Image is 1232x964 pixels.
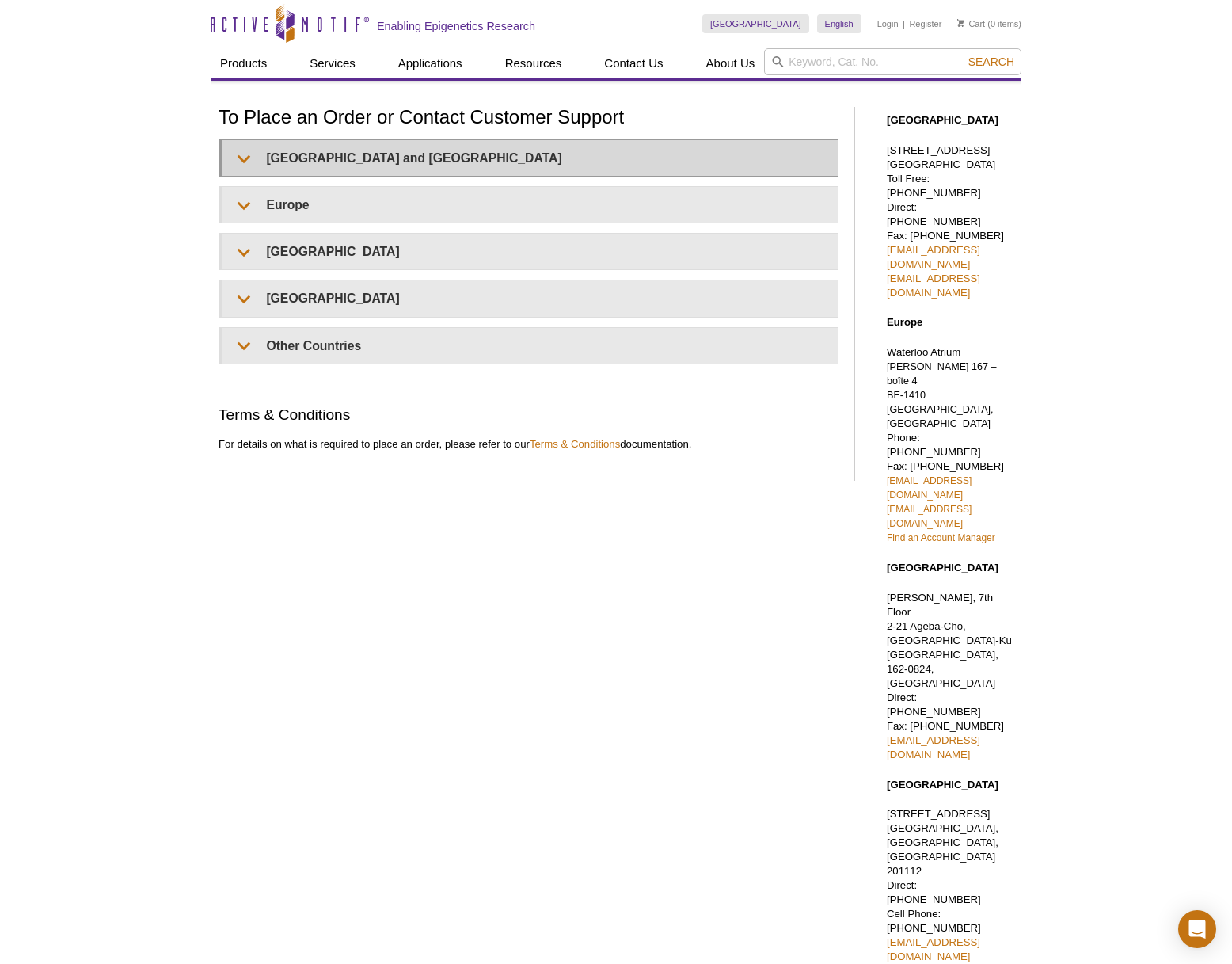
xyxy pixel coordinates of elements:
summary: [GEOGRAPHIC_DATA] and [GEOGRAPHIC_DATA] [222,140,838,176]
strong: [GEOGRAPHIC_DATA] [887,114,998,126]
a: [EMAIL_ADDRESS][DOMAIN_NAME] [887,475,972,501]
a: Find an Account Manager [887,532,995,543]
a: [EMAIL_ADDRESS][DOMAIN_NAME] [887,936,980,962]
a: Resources [496,48,572,78]
p: [STREET_ADDRESS] [GEOGRAPHIC_DATA], [GEOGRAPHIC_DATA], [GEOGRAPHIC_DATA] 201112 Direct: [PHONE_NU... [887,807,1013,964]
a: [EMAIL_ADDRESS][DOMAIN_NAME] [887,504,972,529]
img: Your Cart [957,19,964,27]
input: Keyword, Cat. No. [764,48,1021,75]
a: Contact Us [595,48,672,78]
a: [EMAIL_ADDRESS][DOMAIN_NAME] [887,244,980,270]
h2: Enabling Epigenetics Research [377,19,535,33]
a: Applications [389,48,472,78]
summary: [GEOGRAPHIC_DATA] [222,234,838,269]
a: About Us [697,48,765,78]
p: [STREET_ADDRESS] [GEOGRAPHIC_DATA] Toll Free: [PHONE_NUMBER] Direct: [PHONE_NUMBER] Fax: [PHONE_N... [887,143,1013,300]
strong: [GEOGRAPHIC_DATA] [887,562,998,573]
a: Register [909,18,941,29]
p: Waterloo Atrium Phone: [PHONE_NUMBER] Fax: [PHONE_NUMBER] [887,345,1013,545]
h2: Terms & Conditions [219,404,838,425]
h1: To Place an Order or Contact Customer Support [219,107,838,130]
span: Search [968,55,1014,68]
a: [EMAIL_ADDRESS][DOMAIN_NAME] [887,734,980,760]
a: Services [300,48,365,78]
button: Search [964,55,1019,69]
a: Cart [957,18,985,29]
p: For details on what is required to place an order, please refer to our documentation. [219,437,838,452]
a: Terms & Conditions [530,438,620,450]
p: [PERSON_NAME], 7th Floor 2-21 Ageba-Cho, [GEOGRAPHIC_DATA]-Ku [GEOGRAPHIC_DATA], 162-0824, [GEOGR... [887,591,1013,762]
a: [EMAIL_ADDRESS][DOMAIN_NAME] [887,272,980,299]
summary: Europe [222,187,838,223]
summary: Other Countries [222,328,838,364]
li: | [903,14,905,33]
div: Open Intercom Messenger [1178,910,1216,948]
strong: Europe [887,316,922,328]
summary: [GEOGRAPHIC_DATA] [222,280,838,316]
a: [GEOGRAPHIC_DATA] [702,14,809,33]
a: Login [877,18,899,29]
li: (0 items) [957,14,1021,33]
strong: [GEOGRAPHIC_DATA] [887,779,998,791]
span: [PERSON_NAME] 167 – boîte 4 BE-1410 [GEOGRAPHIC_DATA], [GEOGRAPHIC_DATA] [887,361,997,429]
a: Products [211,48,276,78]
a: English [817,14,861,33]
